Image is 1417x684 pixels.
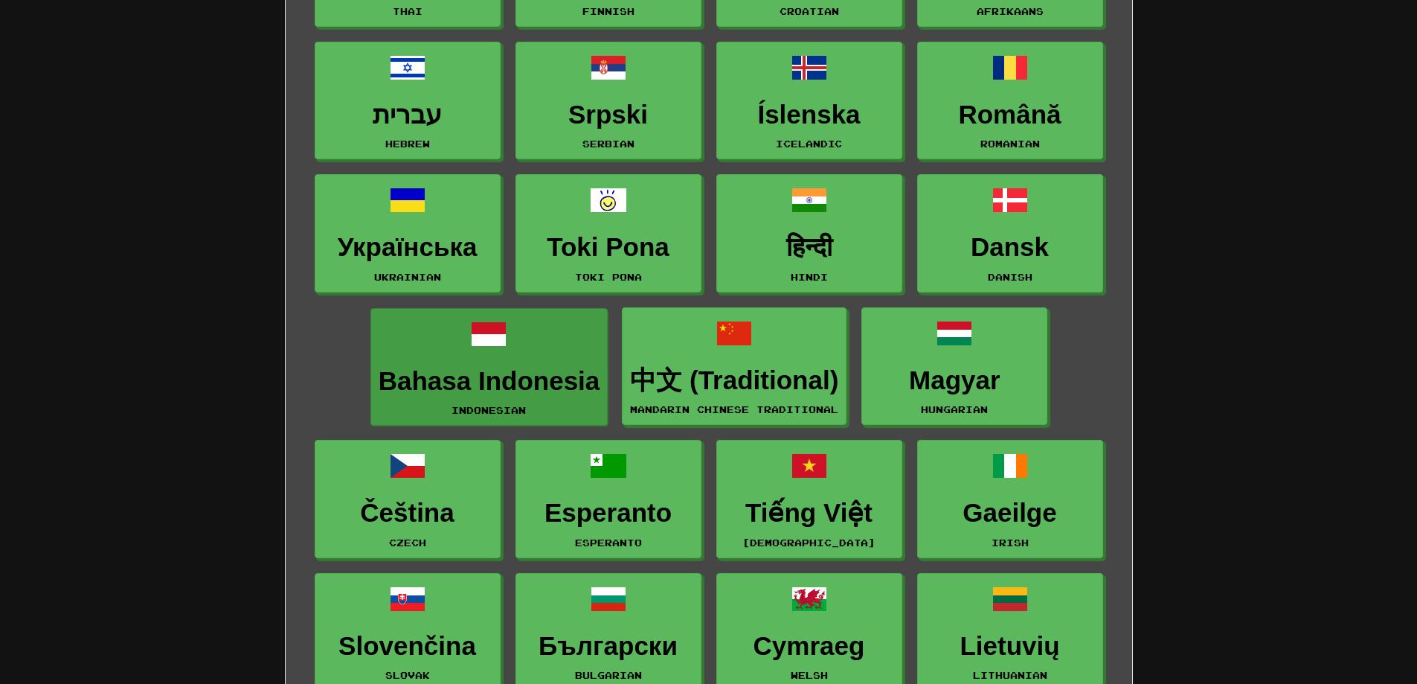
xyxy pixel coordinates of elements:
h3: Slovenčina [323,632,492,661]
small: Finnish [582,6,634,16]
a: 中文 (Traditional)Mandarin Chinese Traditional [622,307,846,426]
small: Afrikaans [977,6,1044,16]
small: Icelandic [776,138,842,149]
a: ÍslenskaIcelandic [716,42,902,160]
h3: Български [524,632,693,661]
small: [DEMOGRAPHIC_DATA] [742,537,875,548]
h3: Esperanto [524,499,693,528]
small: Indonesian [452,405,526,415]
a: SrpskiSerbian [515,42,701,160]
h3: Cymraeg [724,632,894,661]
h3: Română [925,100,1095,130]
a: GaeilgeIrish [917,440,1103,558]
small: Serbian [582,138,634,149]
h3: Bahasa Indonesia [379,367,600,396]
h3: Українська [323,233,492,262]
small: Hebrew [385,138,430,149]
small: Hindi [791,272,828,282]
h3: Íslenska [724,100,894,130]
h3: हिन्दी [724,233,894,262]
small: Croatian [780,6,839,16]
small: Bulgarian [575,670,642,680]
h3: Magyar [870,366,1039,395]
a: עבריתHebrew [315,42,501,160]
small: Irish [992,537,1029,548]
small: Toki Pona [575,272,642,282]
h3: Čeština [323,499,492,528]
h3: 中文 (Traditional) [630,366,838,395]
small: Ukrainian [374,272,441,282]
a: Tiếng Việt[DEMOGRAPHIC_DATA] [716,440,902,558]
small: Czech [389,537,426,548]
a: हिन्दीHindi [716,174,902,293]
a: ČeštinaCzech [315,440,501,558]
a: Bahasa IndonesiaIndonesian [370,308,608,426]
a: УкраїнськаUkrainian [315,174,501,293]
small: Welsh [791,670,828,680]
small: Danish [988,272,1032,282]
h3: עברית [323,100,492,130]
h3: Dansk [925,233,1095,262]
h3: Lietuvių [925,632,1095,661]
h3: Gaeilge [925,499,1095,528]
small: Hungarian [921,404,988,415]
a: RomânăRomanian [917,42,1103,160]
a: DanskDanish [917,174,1103,293]
small: Thai [393,6,422,16]
a: Toki PonaToki Pona [515,174,701,293]
small: Lithuanian [973,670,1047,680]
a: MagyarHungarian [861,307,1047,426]
small: Romanian [980,138,1040,149]
small: Slovak [385,670,430,680]
h3: Srpski [524,100,693,130]
small: Esperanto [575,537,642,548]
small: Mandarin Chinese Traditional [630,404,838,415]
h3: Tiếng Việt [724,499,894,528]
h3: Toki Pona [524,233,693,262]
a: EsperantoEsperanto [515,440,701,558]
